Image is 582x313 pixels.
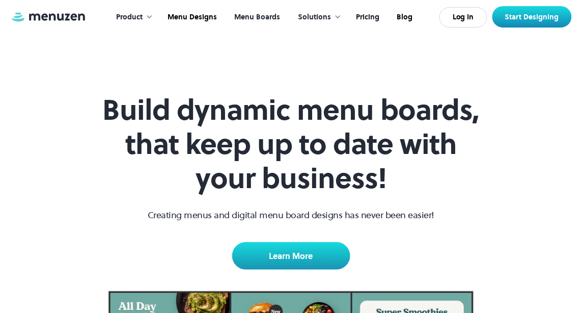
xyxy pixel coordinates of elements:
[439,7,487,28] a: Log In
[148,208,434,222] p: Creating menus and digital menu board designs has never been easier!
[492,6,572,28] a: Start Designing
[232,242,350,270] a: Learn More
[158,2,225,33] a: Menu Designs
[387,2,420,33] a: Blog
[96,93,487,196] h1: Build dynamic menu boards, that keep up to date with your business!
[346,2,387,33] a: Pricing
[288,2,346,33] div: Solutions
[116,12,143,23] div: Product
[106,2,158,33] div: Product
[298,12,331,23] div: Solutions
[225,2,288,33] a: Menu Boards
